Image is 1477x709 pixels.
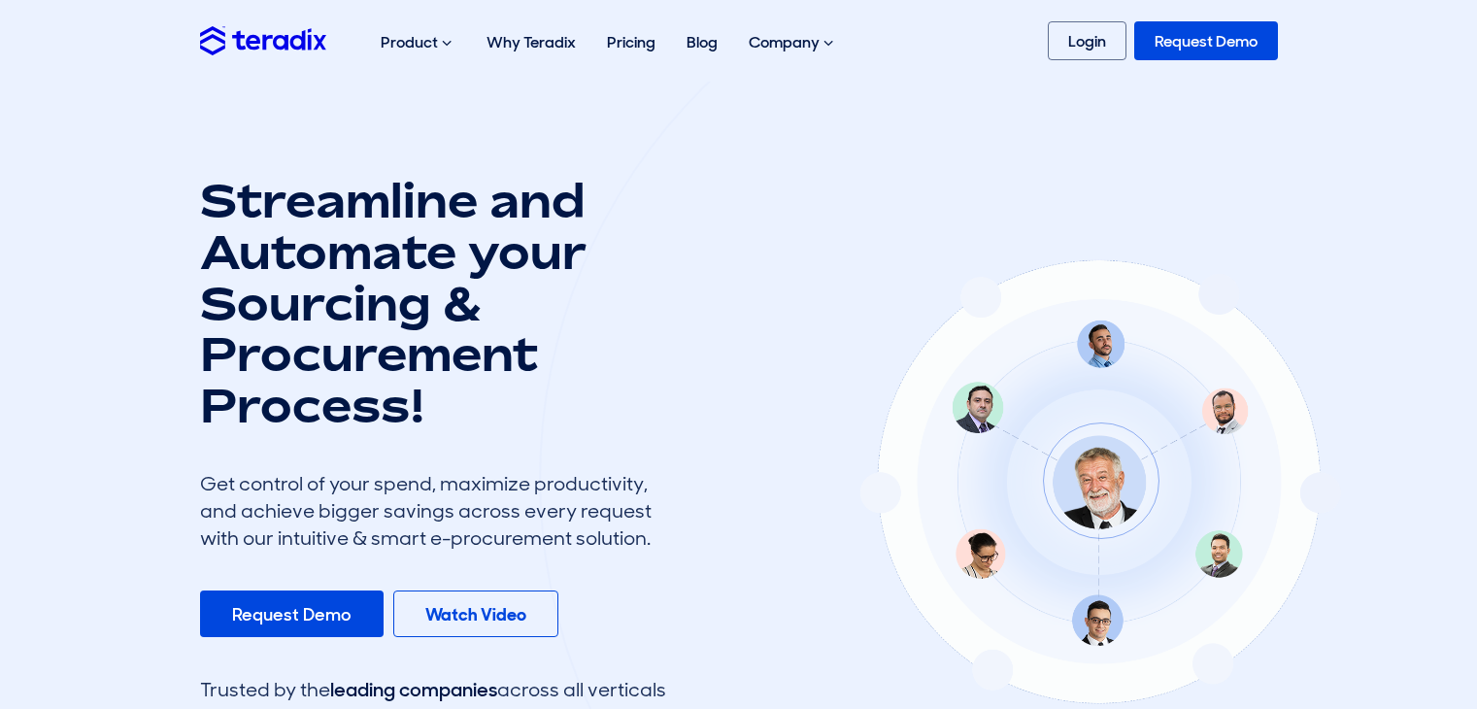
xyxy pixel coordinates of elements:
[330,677,497,702] span: leading companies
[471,12,591,73] a: Why Teradix
[591,12,671,73] a: Pricing
[1134,21,1278,60] a: Request Demo
[365,12,471,74] div: Product
[200,175,666,431] h1: Streamline and Automate your Sourcing & Procurement Process!
[393,591,558,637] a: Watch Video
[200,470,666,552] div: Get control of your spend, maximize productivity, and achieve bigger savings across every request...
[425,603,526,626] b: Watch Video
[733,12,853,74] div: Company
[671,12,733,73] a: Blog
[1048,21,1126,60] a: Login
[200,591,384,637] a: Request Demo
[200,26,326,54] img: Teradix logo
[200,676,666,703] div: Trusted by the across all verticals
